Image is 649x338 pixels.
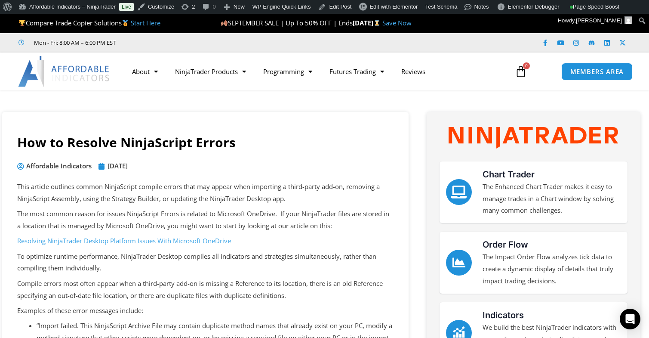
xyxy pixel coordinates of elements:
[17,305,394,317] p: Examples of these error messages include:
[555,14,636,28] a: Howdy,
[369,3,418,10] span: Edit with Elementor
[620,309,640,329] div: Open Intercom Messenger
[502,59,540,84] a: 0
[321,62,393,81] a: Futures Trading
[393,62,434,81] a: Reviews
[483,181,621,217] p: The Enhanced Chart Trader makes it easy to manage trades in a Chart window by solving many common...
[446,179,472,205] a: Chart Trader
[17,181,394,205] p: This article outlines common NinjaScript compile errors that may appear when importing a third-pa...
[353,19,382,27] strong: [DATE]
[483,251,621,287] p: The Impact Order Flow analyzes tick data to create a dynamic display of details that truly impact...
[382,19,412,27] a: Save Now
[17,251,394,275] p: To optimize runtime performance, NinjaTrader Desktop compiles all indicators and strategies simul...
[523,62,530,69] span: 0
[131,19,160,27] a: Start Here
[123,62,166,81] a: About
[576,17,622,24] span: [PERSON_NAME]
[24,160,92,172] span: Affordable Indicators
[221,19,353,27] span: SEPTEMBER SALE | Up To 50% OFF | Ends
[483,310,524,320] a: Indicators
[128,38,257,47] iframe: Customer reviews powered by Trustpilot
[374,20,380,26] img: ⌛
[123,62,507,81] nav: Menu
[18,19,160,27] span: Compare Trade Copier Solutions
[17,133,394,152] h1: How to Resolve NinjaScript Errors
[483,169,535,180] a: Chart Trader
[17,236,231,245] a: Resolving NinjaTrader Desktop Platform Issues With Microsoft OneDrive
[108,161,128,170] time: [DATE]
[122,20,129,26] img: 🥇
[119,3,134,11] a: Live
[221,20,228,26] img: 🍂
[32,37,116,48] span: Mon - Fri: 8:00 AM – 6:00 PM EST
[483,239,528,250] a: Order Flow
[570,68,624,75] span: MEMBERS AREA
[19,20,25,26] img: 🏆
[449,127,618,149] img: NinjaTrader Wordmark color RGB | Affordable Indicators – NinjaTrader
[561,63,633,81] a: MEMBERS AREA
[17,278,394,302] p: Compile errors most often appear when a third-party add-on is missing a Reference to its location...
[255,62,321,81] a: Programming
[446,250,472,276] a: Order Flow
[18,56,111,87] img: LogoAI | Affordable Indicators – NinjaTrader
[166,62,255,81] a: NinjaTrader Products
[17,208,394,232] p: The most common reason for issues NinjaScript Errors is related to Microsoft OneDrive. If your Ni...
